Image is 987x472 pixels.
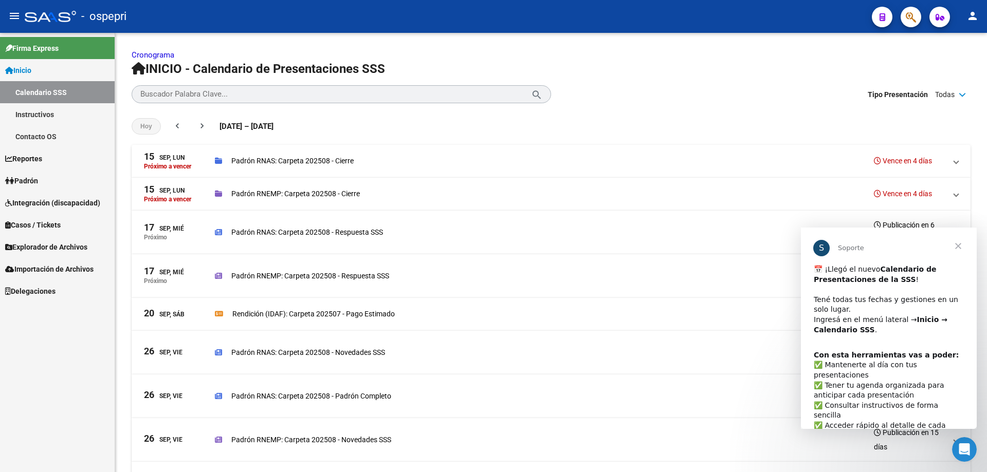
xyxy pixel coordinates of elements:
[13,123,163,243] div: ​✅ Mantenerte al día con tus presentaciones ✅ Tener tu agenda organizada para anticipar cada pres...
[132,254,971,298] mat-expansion-panel-header: 17Sep, MiéPróximoPadrón RNEMP: Carpeta 202508 - Respuesta SSSPublicación en 6 días
[172,121,182,131] mat-icon: chevron_left
[232,308,395,319] p: Rendición (IDAF): Carpeta 202507 - Pago Estimado
[801,228,977,429] iframe: Intercom live chat mensaje
[144,434,154,443] span: 26
[132,145,971,178] mat-expansion-panel-header: 15Sep, LunPróximo a vencerPadrón RNAS: Carpeta 202508 - CierreVence en 4 días
[144,390,182,401] div: Sep, Vie
[874,154,932,168] h3: Vence en 4 días
[231,226,383,238] p: Padrón RNAS: Carpeta 202508 - Respuesta SSS
[144,267,184,277] div: Sep, Mié
[132,50,174,60] a: Cronograma
[144,185,154,194] span: 15
[8,10,21,22] mat-icon: menu
[144,152,154,161] span: 15
[5,197,100,209] span: Integración (discapacidad)
[144,163,191,170] p: Próximo a vencer
[531,88,543,100] mat-icon: search
[5,65,31,76] span: Inicio
[966,10,979,22] mat-icon: person
[144,309,185,319] div: Sep, Sáb
[144,234,167,241] p: Próximo
[5,241,87,253] span: Explorador de Archivos
[144,185,185,196] div: Sep, Lun
[874,425,946,454] h3: Publicación en 15 días
[132,62,385,76] span: INICIO - Calendario de Presentaciones SSS
[144,267,154,276] span: 17
[132,118,161,135] button: Hoy
[144,347,182,357] div: Sep, Vie
[952,437,977,462] iframe: Intercom live chat
[144,223,184,234] div: Sep, Mié
[144,309,154,318] span: 20
[144,196,191,203] p: Próximo a vencer
[5,286,56,297] span: Delegaciones
[220,121,273,132] span: [DATE] – [DATE]
[231,347,385,358] p: Padrón RNAS: Carpeta 202508 - Novedades SSS
[13,123,158,131] b: Con esta herramientas vas a poder:
[132,178,971,211] mat-expansion-panel-header: 15Sep, LunPróximo a vencerPadrón RNEMP: Carpeta 202508 - CierreVence en 4 días
[132,374,971,418] mat-expansion-panel-header: 26Sep, ViePadrón RNAS: Carpeta 202508 - Padrón CompletoPublicación en 15 días
[5,43,59,54] span: Firma Express
[874,186,932,201] h3: Vence en 4 días
[231,434,391,445] p: Padrón RNEMP: Carpeta 202508 - Novedades SSS
[144,347,154,356] span: 26
[132,211,971,254] mat-expansion-panel-header: 17Sep, MiéPróximoPadrón RNAS: Carpeta 202508 - Respuesta SSSPublicación en 6 días
[5,219,61,231] span: Casos / Tickets
[132,331,971,374] mat-expansion-panel-header: 26Sep, ViePadrón RNAS: Carpeta 202508 - Novedades SSSPublicación en 15 días
[144,434,182,445] div: Sep, Vie
[144,223,154,232] span: 17
[81,5,126,28] span: - ospepri
[5,153,42,164] span: Reportes
[935,89,955,100] span: Todas
[231,270,389,281] p: Padrón RNEMP: Carpeta 202508 - Respuesta SSS
[197,121,207,131] mat-icon: chevron_right
[5,263,94,275] span: Importación de Archivos
[231,188,360,199] p: Padrón RNEMP: Carpeta 202508 - Cierre
[144,152,185,163] div: Sep, Lun
[144,390,154,400] span: 26
[132,298,971,331] mat-expansion-panel-header: 20Sep, SábRendición (IDAF): Carpeta 202507 - Pago EstimadoPago en 9 días
[144,277,167,285] p: Próximo
[132,418,971,462] mat-expansion-panel-header: 26Sep, ViePadrón RNEMP: Carpeta 202508 - Novedades SSSPublicación en 15 días
[874,218,946,247] h3: Publicación en 6 días
[231,390,391,402] p: Padrón RNAS: Carpeta 202508 - Padrón Completo
[231,155,354,166] p: Padrón RNAS: Carpeta 202508 - Cierre
[5,175,38,186] span: Padrón
[868,89,928,100] span: Tipo Presentación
